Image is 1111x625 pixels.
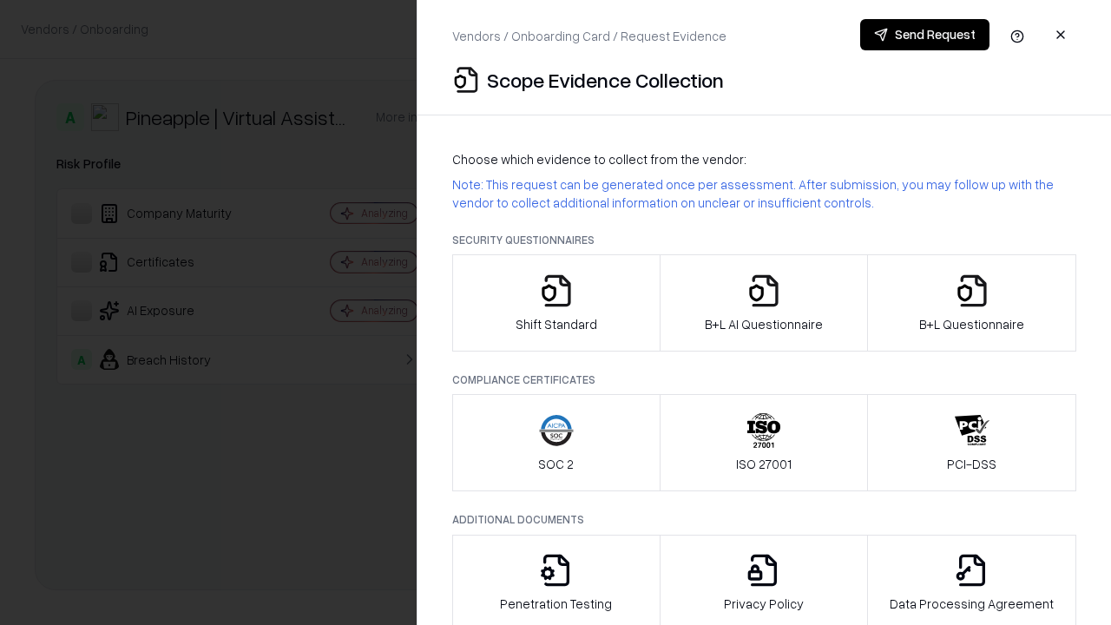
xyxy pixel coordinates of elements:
p: Note: This request can be generated once per assessment. After submission, you may follow up with... [452,175,1076,212]
p: B+L Questionnaire [919,315,1024,333]
p: Privacy Policy [724,595,804,613]
p: Shift Standard [516,315,597,333]
p: Scope Evidence Collection [487,66,724,94]
p: B+L AI Questionnaire [705,315,823,333]
p: Choose which evidence to collect from the vendor: [452,150,1076,168]
p: PCI-DSS [947,455,996,473]
button: ISO 27001 [660,394,869,491]
p: Data Processing Agreement [890,595,1054,613]
p: Security Questionnaires [452,233,1076,247]
p: Vendors / Onboarding Card / Request Evidence [452,27,726,45]
p: Penetration Testing [500,595,612,613]
button: Send Request [860,19,989,50]
button: Shift Standard [452,254,661,352]
p: Compliance Certificates [452,372,1076,387]
p: SOC 2 [538,455,574,473]
button: PCI-DSS [867,394,1076,491]
p: ISO 27001 [736,455,792,473]
button: B+L Questionnaire [867,254,1076,352]
p: Additional Documents [452,512,1076,527]
button: SOC 2 [452,394,661,491]
button: B+L AI Questionnaire [660,254,869,352]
